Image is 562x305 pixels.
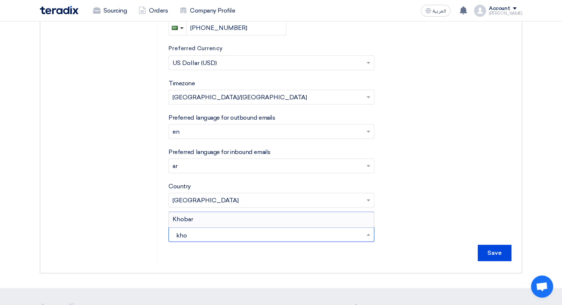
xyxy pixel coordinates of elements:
[168,113,275,122] label: Preferred language for outbound emails
[187,21,286,35] input: Enter phone number...
[474,5,486,17] img: profile_test.png
[531,275,553,298] div: Open chat
[40,6,78,14] img: Teradix logo
[174,3,241,19] a: Company Profile
[478,245,511,261] input: Save
[433,8,446,14] span: العربية
[168,79,195,88] label: Timezone
[168,44,374,53] label: Preferred Currency
[421,5,450,17] button: العربية
[168,182,191,191] label: Country
[168,148,270,157] label: Preferred language for inbound emails
[489,11,522,16] div: [PERSON_NAME]
[173,216,193,223] span: Khobar
[489,6,510,12] div: Account
[133,3,174,19] a: Orders
[87,3,133,19] a: Sourcing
